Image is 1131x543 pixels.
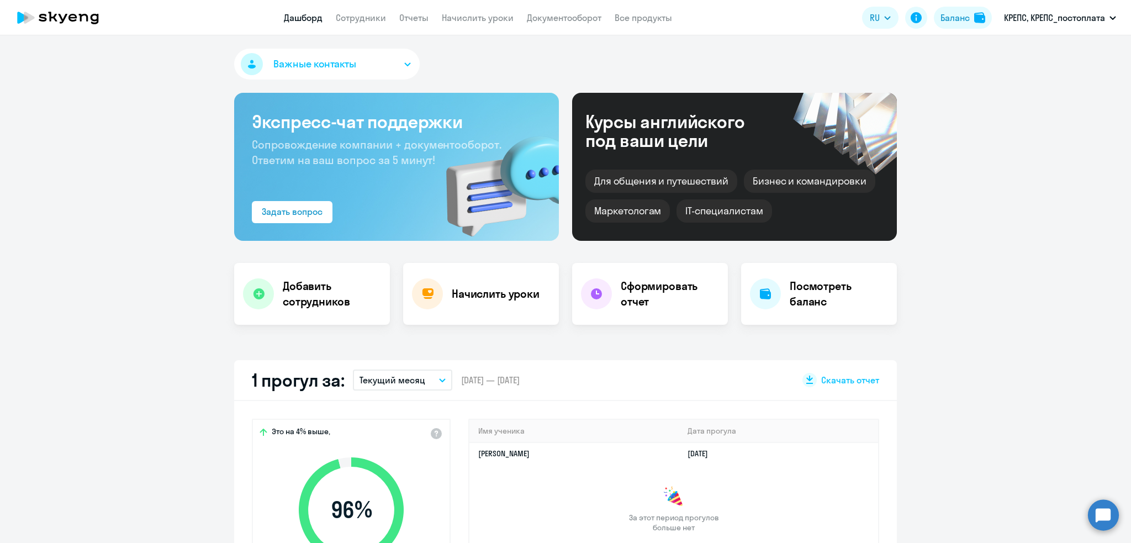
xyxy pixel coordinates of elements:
a: Документооборот [527,12,601,23]
img: balance [974,12,985,23]
a: Дашборд [284,12,323,23]
button: Важные контакты [234,49,420,80]
img: bg-img [430,117,559,241]
span: Важные контакты [273,57,356,71]
span: За этот период прогулов больше нет [627,513,720,533]
div: Для общения и путешествий [585,170,737,193]
h4: Начислить уроки [452,286,540,302]
a: [PERSON_NAME] [478,449,530,458]
th: Имя ученика [469,420,679,442]
a: [DATE] [688,449,717,458]
a: Все продукты [615,12,672,23]
div: Курсы английского под ваши цели [585,112,774,150]
img: congrats [663,486,685,508]
h4: Добавить сотрудников [283,278,381,309]
a: Отчеты [399,12,429,23]
h4: Посмотреть баланс [790,278,888,309]
span: [DATE] — [DATE] [461,374,520,386]
span: Сопровождение компании + документооборот. Ответим на ваш вопрос за 5 минут! [252,138,501,167]
h2: 1 прогул за: [252,369,344,391]
h3: Экспресс-чат поддержки [252,110,541,133]
span: 96 % [288,497,415,523]
div: Бизнес и командировки [744,170,875,193]
div: Задать вопрос [262,205,323,218]
th: Дата прогула [679,420,878,442]
button: Текущий месяц [353,370,452,391]
span: Это на 4% выше, [272,426,330,440]
a: Сотрудники [336,12,386,23]
h4: Сформировать отчет [621,278,719,309]
button: Задать вопрос [252,201,332,223]
button: RU [862,7,899,29]
span: RU [870,11,880,24]
div: Баланс [940,11,970,24]
div: IT-специалистам [677,199,771,223]
p: Текущий месяц [360,373,425,387]
button: КРЕПС, КРЕПС_постоплата [998,4,1122,31]
a: Начислить уроки [442,12,514,23]
button: Балансbalance [934,7,992,29]
p: КРЕПС, КРЕПС_постоплата [1004,11,1105,24]
span: Скачать отчет [821,374,879,386]
div: Маркетологам [585,199,670,223]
